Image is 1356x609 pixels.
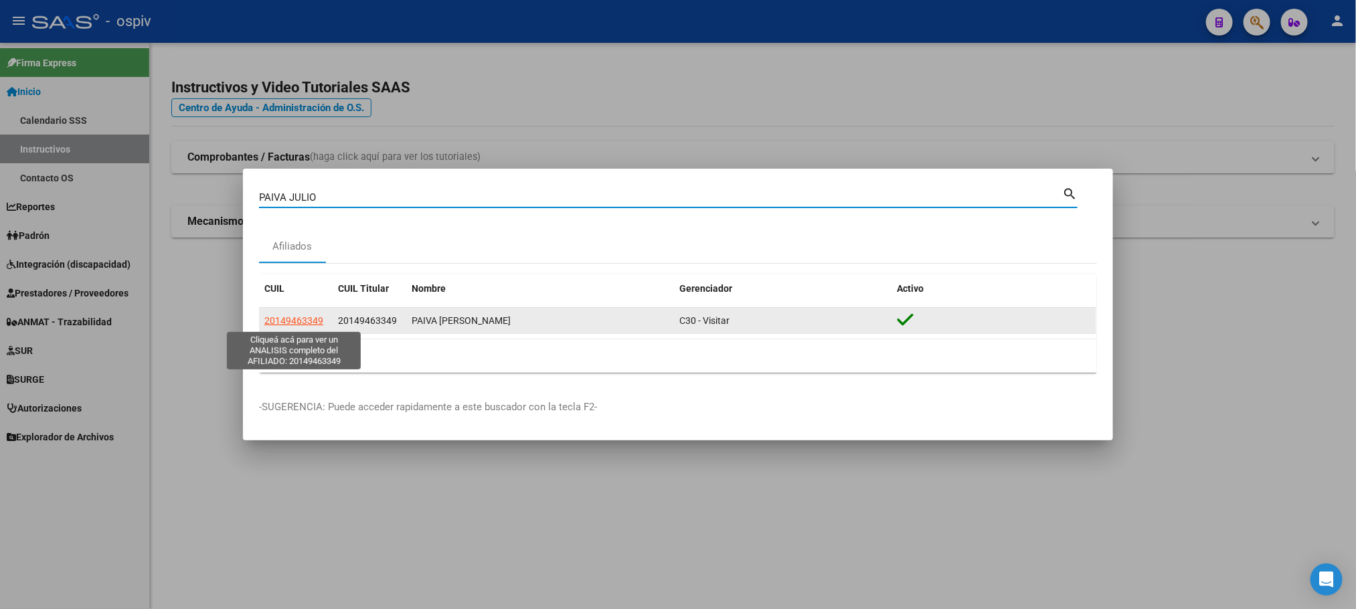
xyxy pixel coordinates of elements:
datatable-header-cell: Activo [892,274,1097,303]
span: Gerenciador [679,283,732,294]
div: 1 total [259,339,1097,373]
datatable-header-cell: Gerenciador [674,274,892,303]
span: Activo [898,283,924,294]
div: PAIVA [PERSON_NAME] [412,313,669,329]
span: 20149463349 [264,315,323,326]
span: Nombre [412,283,446,294]
span: CUIL Titular [338,283,389,294]
p: -SUGERENCIA: Puede acceder rapidamente a este buscador con la tecla F2- [259,400,1097,415]
div: Open Intercom Messenger [1310,563,1343,596]
span: CUIL [264,283,284,294]
div: Afiliados [273,239,313,254]
span: 20149463349 [338,315,397,326]
datatable-header-cell: Nombre [406,274,674,303]
datatable-header-cell: CUIL Titular [333,274,406,303]
mat-icon: search [1062,185,1078,201]
datatable-header-cell: CUIL [259,274,333,303]
span: C30 - Visitar [679,315,730,326]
